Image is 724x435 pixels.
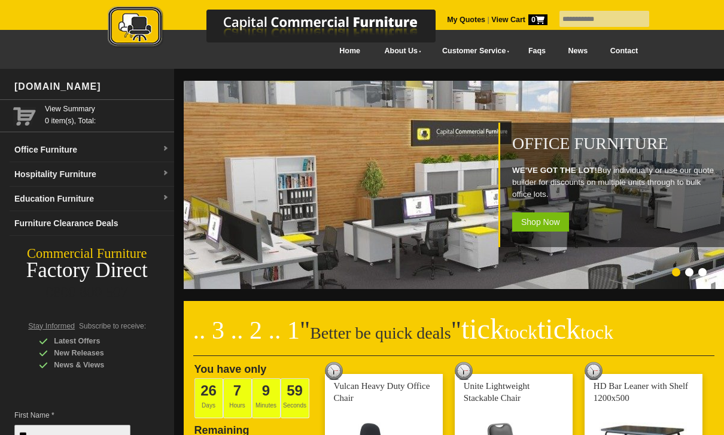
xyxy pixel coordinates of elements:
img: dropdown [162,145,169,153]
img: dropdown [162,194,169,202]
span: 0 [528,14,547,25]
a: Contact [599,38,649,65]
span: 9 [262,382,270,399]
div: New Releases [39,347,153,359]
div: Latest Offers [39,335,153,347]
span: Subscribe to receive: [79,322,146,330]
span: First Name * [14,409,145,421]
img: tick tock deal clock [585,362,603,380]
h2: Better be quick deals [193,320,715,356]
a: News [557,38,599,65]
a: Education Furnituredropdown [10,187,174,211]
strong: WE'VE GOT THE LOT! [512,166,597,175]
span: 26 [200,382,217,399]
span: You have only [194,363,267,375]
span: tock [580,321,613,343]
span: Seconds [281,378,309,418]
span: 7 [233,382,241,399]
span: Shop Now [512,212,569,232]
a: Hospitality Furnituredropdown [10,162,174,187]
img: tick tock deal clock [325,362,343,380]
h1: Office Furniture [512,135,718,153]
li: Page dot 3 [698,268,707,276]
span: Days [194,378,223,418]
a: Faqs [517,38,557,65]
p: Buy individually or use our quote builder for discounts on multiple units through to bulk office ... [512,165,718,200]
div: News & Views [39,359,153,371]
strong: View Cart [491,16,547,24]
a: View Summary [45,103,169,115]
span: " [300,317,310,344]
img: tick tock deal clock [455,362,473,380]
img: Capital Commercial Furniture Logo [75,6,494,50]
span: Hours [223,378,252,418]
li: Page dot 1 [672,268,680,276]
li: Page dot 2 [685,268,693,276]
a: Capital Commercial Furniture Logo [75,6,494,53]
a: Furniture Clearance Deals [10,211,174,236]
span: Stay Informed [28,322,75,330]
a: Office Furnituredropdown [10,138,174,162]
span: .. 3 .. 2 .. 1 [193,317,300,344]
span: Minutes [252,378,281,418]
img: dropdown [162,170,169,177]
span: 59 [287,382,303,399]
span: tick tick [461,313,613,345]
span: 0 item(s), Total: [45,103,169,125]
a: 0800 800 507 [46,284,129,300]
span: tock [504,321,537,343]
div: [DOMAIN_NAME] [10,69,174,105]
span: " [451,317,613,344]
a: View Cart0 [489,16,547,24]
